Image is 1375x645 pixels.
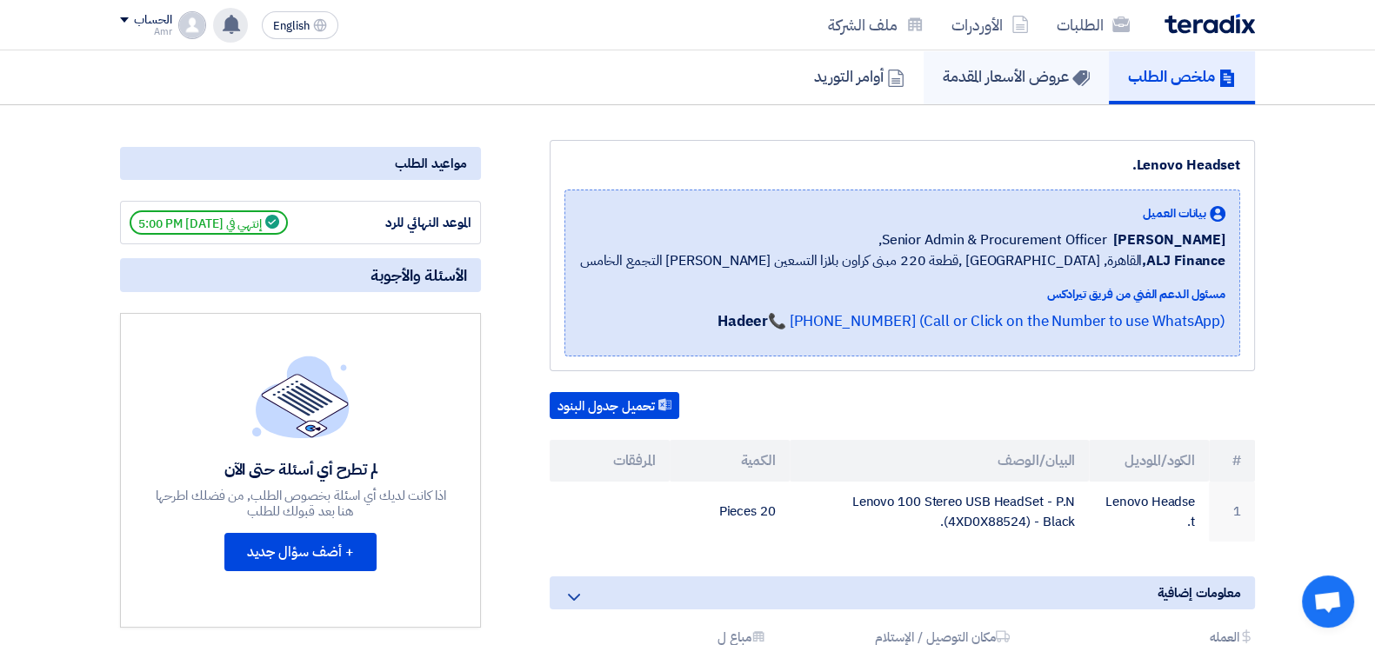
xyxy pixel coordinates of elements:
span: English [273,20,310,32]
img: profile_test.png [178,11,206,39]
button: + أضف سؤال جديد [224,533,377,571]
strong: Hadeer [718,310,768,332]
b: ALJ Finance, [1142,250,1225,271]
h5: عروض الأسعار المقدمة [943,66,1090,86]
span: Senior Admin & Procurement Officer, [878,229,1107,250]
div: الموعد النهائي للرد [341,213,471,233]
span: القاهرة, [GEOGRAPHIC_DATA] ,قطعة 220 مبنى كراون بلازا التسعين [PERSON_NAME] التجمع الخامس [580,250,1225,271]
span: إنتهي في [DATE] 5:00 PM [130,210,288,235]
a: الطلبات [1043,4,1144,45]
td: Lenovo 100 Stereo USB HeadSet - P.N (4XD0X88524) - Black. [790,482,1090,542]
div: اذا كانت لديك أي اسئلة بخصوص الطلب, من فضلك اطرحها هنا بعد قبولك للطلب [153,488,449,519]
h5: ملخص الطلب [1128,66,1236,86]
button: تحميل جدول البنود [550,392,679,420]
span: [PERSON_NAME] [1113,229,1225,250]
div: مواعيد الطلب [120,147,481,180]
th: البيان/الوصف [790,440,1090,482]
a: عروض الأسعار المقدمة [924,49,1109,104]
button: English [262,11,338,39]
td: 20 Pieces [670,482,790,542]
th: الكود/الموديل [1089,440,1209,482]
a: ملف الشركة [814,4,938,45]
a: 📞 [PHONE_NUMBER] (Call or Click on the Number to use WhatsApp) [768,310,1225,332]
a: الأوردرات [938,4,1043,45]
span: معلومات إضافية [1157,583,1241,602]
td: 1 [1209,482,1255,542]
a: ملخص الطلب [1109,49,1255,104]
div: Amr [120,27,171,37]
th: المرفقات [550,440,670,482]
span: بيانات العميل [1143,204,1206,223]
div: لم تطرح أي أسئلة حتى الآن [153,459,449,479]
div: Lenovo Headset. [564,155,1240,176]
img: empty_state_list.svg [252,356,350,437]
img: Teradix logo [1165,14,1255,34]
a: أوامر التوريد [795,49,924,104]
span: الأسئلة والأجوبة [370,265,467,285]
div: الحساب [134,13,171,28]
h5: أوامر التوريد [814,66,904,86]
th: # [1209,440,1255,482]
div: مسئول الدعم الفني من فريق تيرادكس [580,285,1225,303]
td: Lenovo Headset. [1089,482,1209,542]
div: Open chat [1302,575,1354,628]
th: الكمية [670,440,790,482]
